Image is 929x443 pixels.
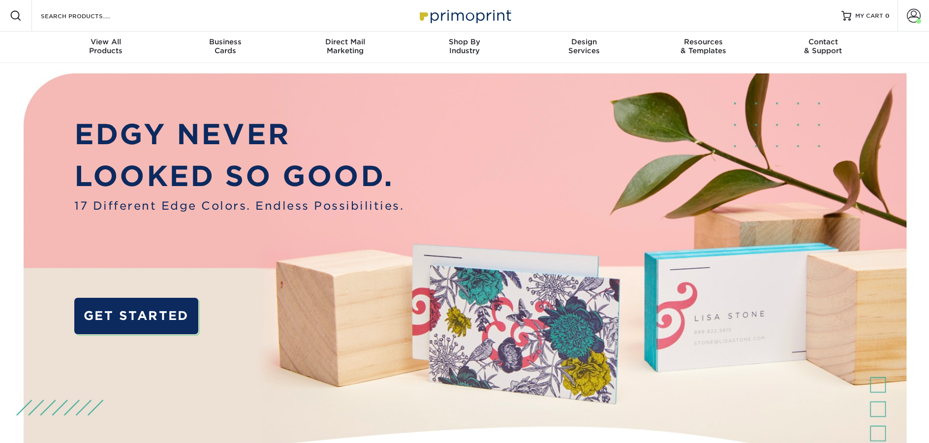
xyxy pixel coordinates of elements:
span: View All [46,37,166,46]
span: 17 Different Edge Colors. Endless Possibilities. [74,197,404,214]
a: Direct MailMarketing [285,32,405,63]
div: Marketing [285,37,405,55]
span: MY CART [855,12,883,20]
a: Shop ByIndustry [405,32,525,63]
span: Shop By [405,37,525,46]
p: LOOKED SO GOOD. [74,156,404,197]
div: Services [524,37,644,55]
span: Contact [763,37,883,46]
span: 0 [885,12,890,19]
div: & Templates [644,37,763,55]
a: Contact& Support [763,32,883,63]
input: SEARCH PRODUCTS..... [40,10,136,22]
a: Resources& Templates [644,32,763,63]
span: Resources [644,37,763,46]
p: EDGY NEVER [74,114,404,156]
a: GET STARTED [74,298,198,335]
div: Products [46,37,166,55]
img: Primoprint [415,5,514,26]
div: Industry [405,37,525,55]
a: DesignServices [524,32,644,63]
span: Business [166,37,285,46]
a: BusinessCards [166,32,285,63]
div: Cards [166,37,285,55]
span: Direct Mail [285,37,405,46]
a: View AllProducts [46,32,166,63]
span: Design [524,37,644,46]
div: & Support [763,37,883,55]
